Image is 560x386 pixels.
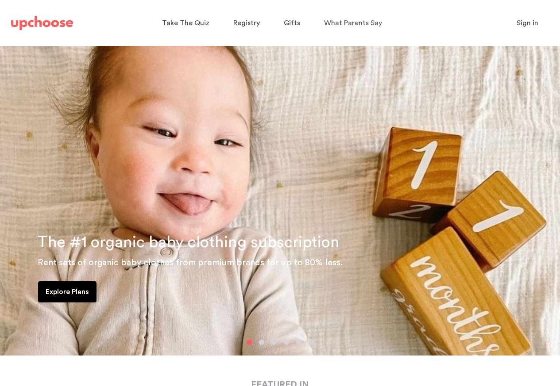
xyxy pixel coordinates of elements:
[162,15,212,32] a: Take The Quiz
[38,256,549,270] p: Rent sets of organic baby clothes from premium brands for up to 80% less.
[38,234,340,250] span: The #1 organic baby clothing subscription
[506,14,549,32] button: Sign in
[324,19,382,27] span: What Parents Say
[284,19,300,27] span: Gifts
[233,19,260,27] span: Registry
[324,15,385,32] a: What Parents Say
[517,19,538,27] span: Sign in
[284,15,303,32] a: Gifts
[46,287,89,297] p: Explore Plans
[38,281,97,302] a: Explore Plans
[162,19,209,27] span: Take The Quiz
[233,15,263,32] a: Registry
[11,16,73,30] img: UpChoose
[11,14,73,32] a: UpChoose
